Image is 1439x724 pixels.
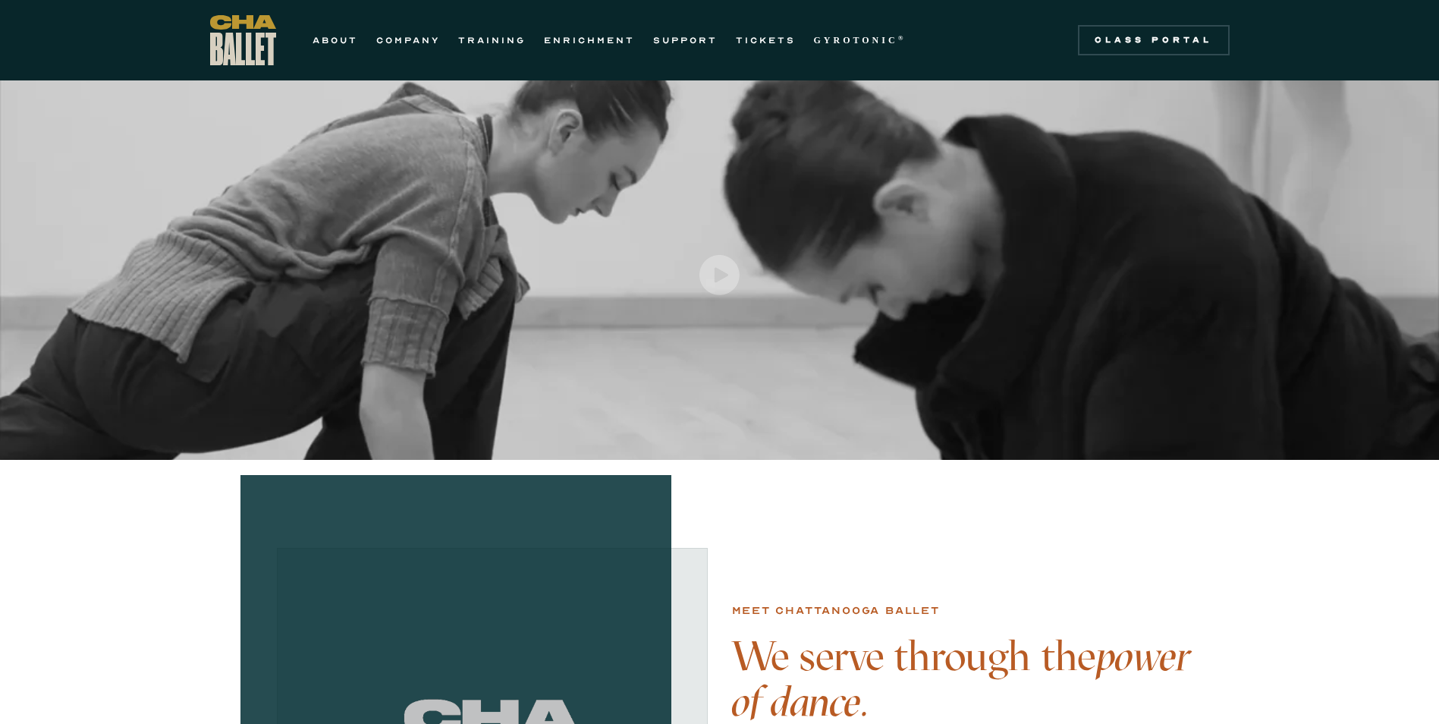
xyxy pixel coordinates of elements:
[1087,34,1221,46] div: Class Portal
[653,31,718,49] a: SUPPORT
[1078,25,1230,55] a: Class Portal
[814,35,898,46] strong: GYROTONIC
[313,31,358,49] a: ABOUT
[732,602,940,620] div: Meet chattanooga ballet
[376,31,440,49] a: COMPANY
[736,31,796,49] a: TICKETS
[210,15,276,65] a: home
[898,34,906,42] sup: ®
[814,31,906,49] a: GYROTONIC®
[544,31,635,49] a: ENRICHMENT
[458,31,526,49] a: TRAINING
